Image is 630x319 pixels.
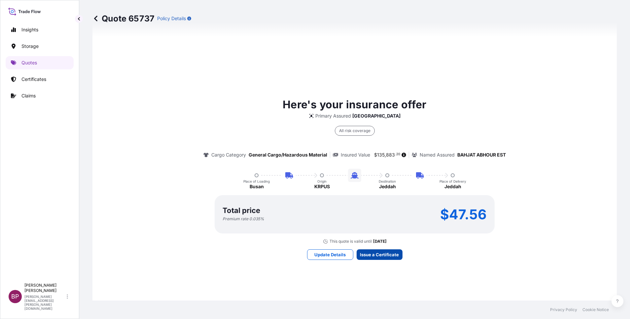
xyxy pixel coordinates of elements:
[550,307,577,312] a: Privacy Policy
[6,56,74,69] a: Quotes
[223,216,264,222] p: Premium rate 0.035 %
[283,97,426,113] p: Here's your insurance offer
[352,113,401,119] p: [GEOGRAPHIC_DATA]
[444,183,461,190] p: Jeddah
[377,153,385,157] span: 135
[223,207,260,214] p: Total price
[21,59,37,66] p: Quotes
[373,239,387,244] p: [DATE]
[439,179,466,183] p: Place of Delivery
[335,126,375,136] div: All risk coverage
[386,153,395,157] span: 883
[357,249,402,260] button: Issue a Certificate
[250,183,264,190] p: Busan
[21,76,46,83] p: Certificates
[157,15,186,22] p: Policy Details
[360,251,399,258] p: Issue a Certificate
[6,89,74,102] a: Claims
[24,295,65,310] p: [PERSON_NAME][EMAIL_ADDRESS][PERSON_NAME][DOMAIN_NAME]
[396,153,400,156] span: 20
[315,113,351,119] p: Primary Assured
[92,13,155,24] p: Quote 65737
[374,153,377,157] span: $
[379,183,396,190] p: Jeddah
[307,249,353,260] button: Update Details
[21,26,38,33] p: Insights
[6,23,74,36] a: Insights
[457,152,506,158] p: BAHJAT ABHOUR EST
[440,209,487,220] p: $47.56
[317,179,327,183] p: Origin
[420,152,455,158] p: Named Assured
[21,43,39,50] p: Storage
[11,293,19,300] span: BP
[6,73,74,86] a: Certificates
[314,183,330,190] p: KRPUS
[379,179,396,183] p: Destination
[243,179,270,183] p: Place of Loading
[6,40,74,53] a: Storage
[314,251,346,258] p: Update Details
[341,152,370,158] p: Insured Value
[21,92,36,99] p: Claims
[582,307,609,312] a: Cookie Notice
[249,152,327,158] p: General Cargo/Hazardous Material
[385,153,386,157] span: ,
[395,153,396,156] span: .
[24,283,65,293] p: [PERSON_NAME] [PERSON_NAME]
[330,239,372,244] p: This quote is valid until
[211,152,246,158] p: Cargo Category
